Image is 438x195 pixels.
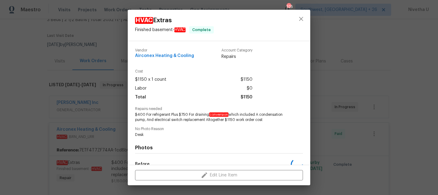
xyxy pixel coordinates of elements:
[174,27,186,32] em: HVAC
[221,48,252,52] span: Account Category
[135,162,150,166] h5: Before
[135,107,303,111] span: Repairs needed
[135,54,194,58] span: Airconex Heating & Cooling
[241,75,252,84] span: $1150
[135,93,146,102] span: Total
[294,12,308,26] button: close
[135,48,194,52] span: Vendor
[135,145,303,151] h4: Photos
[135,69,252,73] span: Cost
[135,17,214,24] span: Extras
[247,84,252,93] span: $0
[135,132,286,137] span: Desk
[287,4,291,10] div: 525
[135,17,153,24] em: HVAC
[135,112,286,122] span: $400 For refrigerant Plus $750 For draining which included A condensation pump, And electrical sw...
[135,75,166,84] span: $1150 x 1 count
[135,27,186,32] span: Finished basement -
[135,127,303,131] span: No Photo Reason
[190,27,213,33] span: Complete
[135,84,147,93] span: Labor
[209,112,228,117] em: conversion
[221,54,252,60] span: Repairs
[241,93,252,102] span: $1150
